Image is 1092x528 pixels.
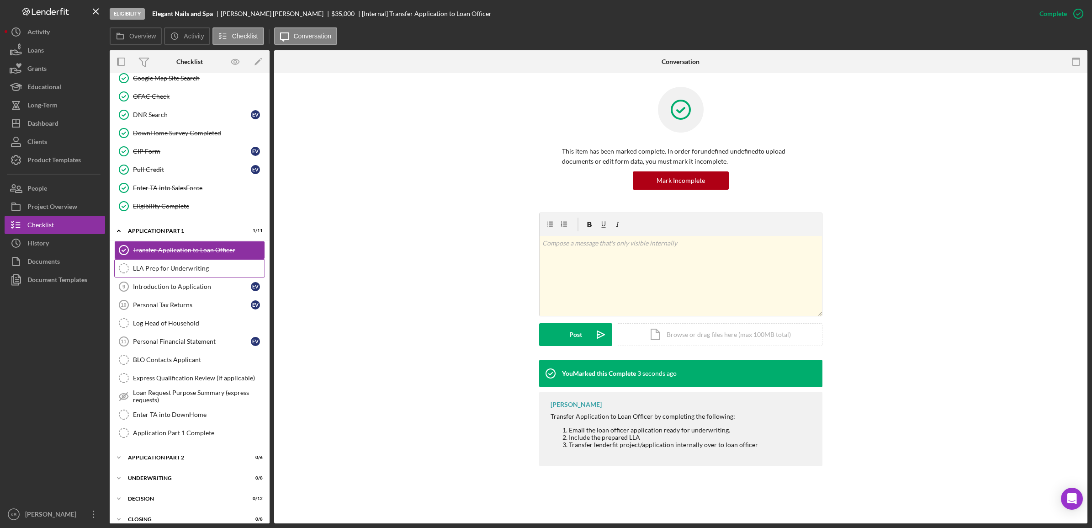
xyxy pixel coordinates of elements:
tspan: 11 [121,339,126,344]
button: History [5,234,105,252]
div: Mark Incomplete [657,171,705,190]
div: Eligibility [110,8,145,20]
tspan: 10 [121,302,126,308]
button: Clients [5,133,105,151]
div: Introduction to Application [133,283,251,290]
div: Transfer Application to Loan Officer by completing the following: [551,413,758,448]
div: Personal Financial Statement [133,338,251,345]
button: Conversation [274,27,338,45]
button: Overview [110,27,162,45]
label: Activity [184,32,204,40]
div: People [27,179,47,200]
a: CIP FormEV [114,142,265,160]
div: Grants [27,59,47,80]
div: 0 / 6 [246,455,263,460]
div: E V [251,110,260,119]
div: Decision [128,496,240,501]
div: History [27,234,49,255]
text: KR [11,512,16,517]
div: E V [251,337,260,346]
div: Document Templates [27,271,87,291]
li: Include the prepared LLA [569,434,758,441]
label: Conversation [294,32,332,40]
div: 0 / 8 [246,475,263,481]
button: Project Overview [5,197,105,216]
button: Grants [5,59,105,78]
div: Application Part 1 [128,228,240,234]
a: Enter TA into DownHome [114,405,265,424]
div: Loans [27,41,44,62]
button: Activity [5,23,105,41]
li: Transfer lenderfit project/application internally over to loan officer [569,441,758,448]
a: Enter TA into SalesForce [114,179,265,197]
b: Elegant Nails and Spa [152,10,213,17]
div: Educational [27,78,61,98]
div: BLO Contacts Applicant [133,356,265,363]
button: Documents [5,252,105,271]
button: People [5,179,105,197]
div: Product Templates [27,151,81,171]
div: Documents [27,252,60,273]
div: Open Intercom Messenger [1061,488,1083,510]
div: Google Map Site Search [133,75,265,82]
button: Checklist [212,27,264,45]
a: BLO Contacts Applicant [114,351,265,369]
div: Clients [27,133,47,153]
button: Mark Incomplete [633,171,729,190]
div: Checklist [27,216,54,236]
div: You Marked this Complete [562,370,636,377]
div: Personal Tax Returns [133,301,251,309]
div: Enter TA into DownHome [133,411,265,418]
p: This item has been marked complete. In order for undefined undefined to upload documents or edit ... [562,146,800,167]
div: DNR Search [133,111,251,118]
div: E V [251,165,260,174]
div: CIP Form [133,148,251,155]
button: Dashboard [5,114,105,133]
li: Email the loan officer application ready for underwriting. [569,427,758,434]
a: LLA Prep for Underwriting [114,259,265,277]
button: KR[PERSON_NAME] [5,505,105,523]
a: 9Introduction to ApplicationEV [114,277,265,296]
div: Express Qualification Review (if applicable) [133,374,265,382]
div: 0 / 8 [246,517,263,522]
button: Long-Term [5,96,105,114]
div: E V [251,282,260,291]
a: Log Head of Household [114,314,265,332]
div: Pull Credit [133,166,251,173]
div: Post [569,323,582,346]
label: Overview [129,32,156,40]
div: Checklist [176,58,203,65]
div: Dashboard [27,114,58,135]
a: Educational [5,78,105,96]
a: OFAC Check [114,87,265,106]
a: DNR SearchEV [114,106,265,124]
div: [Internal] Transfer Application to Loan Officer [362,10,492,17]
div: Underwriting [128,475,240,481]
button: Product Templates [5,151,105,169]
div: Eligibility Complete [133,203,265,210]
button: Post [539,323,612,346]
button: Loans [5,41,105,59]
a: Express Qualification Review (if applicable) [114,369,265,387]
a: 10Personal Tax ReturnsEV [114,296,265,314]
button: Activity [164,27,210,45]
div: Transfer Application to Loan Officer [133,246,265,254]
div: OFAC Check [133,93,265,100]
div: Application Part 2 [128,455,240,460]
a: Document Templates [5,271,105,289]
div: Activity [27,23,50,43]
span: $35,000 [331,10,355,17]
a: Loan Request Purpose Summary (express requests) [114,387,265,405]
a: DownHome Survey Completed [114,124,265,142]
div: LLA Prep for Underwriting [133,265,265,272]
div: E V [251,300,260,309]
div: [PERSON_NAME] [23,505,82,526]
